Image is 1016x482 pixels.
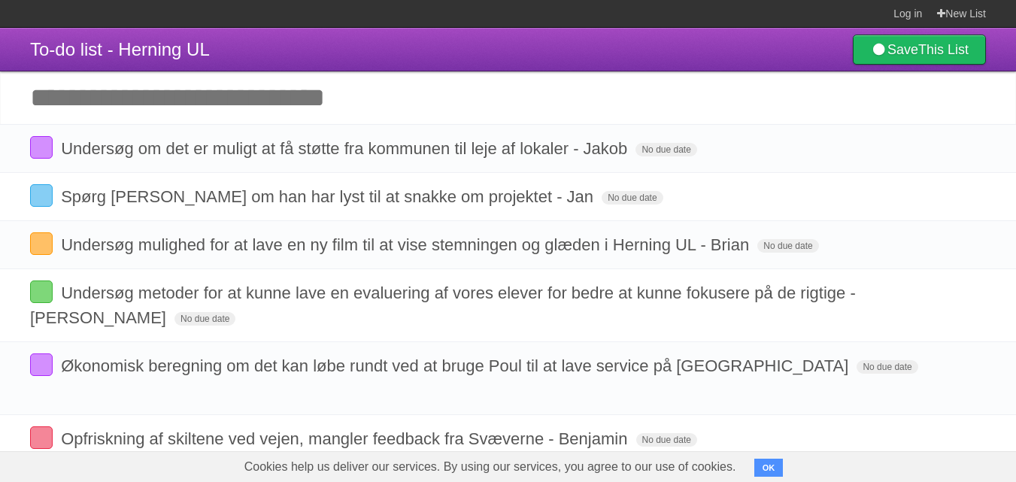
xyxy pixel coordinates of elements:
span: Økonomisk beregning om det kan løbe rundt ved at bruge Poul til at lave service på [GEOGRAPHIC_DATA] [61,356,852,375]
a: SaveThis List [853,35,986,65]
span: Opfriskning af skiltene ved vejen, mangler feedback fra Svæverne - Benjamin [61,429,631,448]
span: No due date [174,312,235,326]
span: No due date [635,143,696,156]
span: Undersøg metoder for at kunne lave en evaluering af vores elever for bedre at kunne fokusere på d... [30,283,856,327]
label: Done [30,184,53,207]
label: Done [30,353,53,376]
span: No due date [636,433,697,447]
b: This List [918,42,969,57]
span: Undersøg om det er muligt at få støtte fra kommunen til leje af lokaler - Jakob [61,139,631,158]
span: To-do list - Herning UL [30,39,210,59]
span: Undersøg mulighed for at lave en ny film til at vise stemningen og glæden i Herning UL - Brian [61,235,753,254]
label: Done [30,232,53,255]
span: No due date [757,239,818,253]
label: Done [30,280,53,303]
span: Spørg [PERSON_NAME] om han har lyst til at snakke om projektet - Jan [61,187,597,206]
span: No due date [602,191,663,205]
label: Done [30,426,53,449]
span: No due date [857,360,917,374]
span: Cookies help us deliver our services. By using our services, you agree to our use of cookies. [229,452,751,482]
button: OK [754,459,784,477]
label: Done [30,136,53,159]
